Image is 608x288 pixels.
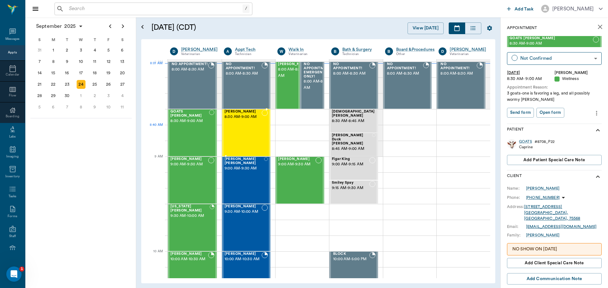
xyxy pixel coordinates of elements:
div: NOT_CONFIRMED, 9:00 AM - 9:30 AM [222,156,271,204]
div: Wednesday, September 3, 2025 [77,46,85,55]
div: Monday, September 22, 2025 [49,80,58,89]
a: [STREET_ADDRESS][GEOGRAPHIC_DATA], [GEOGRAPHIC_DATA], 75568 [524,205,580,220]
span: 8:30 AM - 8:45 AM [332,118,375,124]
div: Monday, September 1, 2025 [49,46,58,55]
span: NO APPOINTMENT! [172,62,208,66]
span: [US_STATE][PERSON_NAME] [170,205,210,213]
span: 8:45 AM - 9:00 AM [332,146,372,152]
div: Sunday, September 7, 2025 [35,57,44,66]
div: Friday, September 12, 2025 [104,57,113,66]
div: # 8708_P22 [535,139,554,144]
div: M [47,35,60,45]
img: Profile Image [507,139,516,149]
a: Board &Procedures [396,46,435,53]
button: Close drawer [29,3,42,15]
button: Open calendar [139,15,146,39]
span: 8:00 AM - 8:30 AM [440,70,477,77]
div: Tuesday, September 30, 2025 [63,91,72,100]
div: [DATE] [507,70,554,76]
div: Tuesday, September 9, 2025 [63,57,72,66]
div: Appts [8,50,17,55]
div: NOT_CONFIRMED, 9:15 AM - 9:30 AM [329,180,378,204]
div: Thursday, September 25, 2025 [90,80,99,89]
svg: show more [594,126,602,134]
button: [PERSON_NAME] [536,3,608,15]
a: [PERSON_NAME] [181,46,218,53]
span: 8:30 AM - 9:00 AM [510,40,593,47]
span: 2025 [63,22,77,31]
span: BLOCK [333,252,369,256]
div: Wellness [554,76,602,82]
span: [PERSON_NAME] Duck [PERSON_NAME] [332,133,372,145]
a: [PERSON_NAME] [526,186,560,191]
div: Monday, October 6, 2025 [49,103,58,112]
div: Monday, September 15, 2025 [49,69,58,77]
div: Saturday, September 13, 2025 [118,57,127,66]
div: Phone: [507,195,526,200]
input: Search [66,4,243,13]
h5: [DATE] (CDT) [151,22,299,33]
div: Sunday, October 5, 2025 [35,103,44,112]
div: 8 AM [146,58,163,74]
div: Wednesday, October 1, 2025 [77,91,85,100]
div: Technician [342,52,376,57]
div: Email: [507,224,526,230]
div: Caprine [519,144,554,150]
div: Saturday, October 11, 2025 [118,103,127,112]
p: Appointment [507,25,537,31]
div: BOOKED, 8:30 AM - 8:45 AM [329,109,378,133]
span: 8:30 AM - 9:00 AM [225,114,262,120]
button: Previous page [104,20,117,33]
span: Add patient Special Care Note [523,156,585,163]
span: 9:00 AM - 9:30 AM [170,161,208,168]
div: 9 AM [146,153,163,169]
div: Name: [507,186,526,191]
button: more [592,108,602,119]
span: NO APPOINTMENT! EMERGENCY ONLY! [304,62,333,78]
a: Walk In [288,46,322,53]
span: 10:00 AM - 5:00 PM [333,256,369,262]
div: Sunday, September 14, 2025 [35,69,44,77]
div: Friday, September 26, 2025 [104,80,113,89]
div: [PERSON_NAME] [450,46,486,53]
span: 8:00 AM - 8:30 AM [172,66,208,73]
div: Monday, September 8, 2025 [49,57,58,66]
span: 10:00 AM - 10:30 AM [170,256,208,262]
div: BOOKED, 9:30 AM - 10:00 AM [168,204,217,251]
div: Saturday, September 27, 2025 [118,80,127,89]
button: Add client Special Care Note [507,258,602,268]
span: [PERSON_NAME] [170,252,208,256]
a: [PERSON_NAME] [526,232,560,238]
span: [PERSON_NAME] [PERSON_NAME] [225,157,264,165]
div: Friday, September 5, 2025 [104,46,113,55]
div: Saturday, October 4, 2025 [118,91,127,100]
span: [PERSON_NAME] [225,252,262,256]
span: 9:30 AM - 10:00 AM [225,209,262,215]
span: 8:00 AM - 8:30 AM [278,66,310,79]
div: Imaging [6,154,19,159]
div: B [385,47,393,55]
span: 9:00 AM - 9:30 AM [278,161,315,168]
button: close [594,21,606,33]
span: 10:00 AM - 10:30 AM [225,256,262,262]
div: A [224,47,232,55]
div: Tasks [9,194,16,199]
span: [PERSON_NAME] [278,62,310,66]
div: Saturday, September 20, 2025 [118,69,127,77]
div: NOT_CONFIRMED, 9:30 AM - 10:00 AM [222,204,271,251]
div: NOT_CONFIRMED, 8:30 AM - 9:00 AM [222,109,271,156]
div: W [277,47,285,55]
svg: show more [594,173,602,181]
div: Today, Wednesday, September 24, 2025 [77,80,85,89]
button: Add Task [504,3,536,15]
div: Saturday, September 6, 2025 [118,46,127,55]
div: Inventory [5,174,20,179]
div: 8:30 AM - 9:00 AM [507,76,554,82]
div: Veterinarian [181,52,218,57]
div: BOOKED, 8:00 AM - 8:30 AM [275,62,300,109]
div: S [33,35,47,45]
div: Thursday, September 18, 2025 [90,69,99,77]
div: Technician [235,52,268,57]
